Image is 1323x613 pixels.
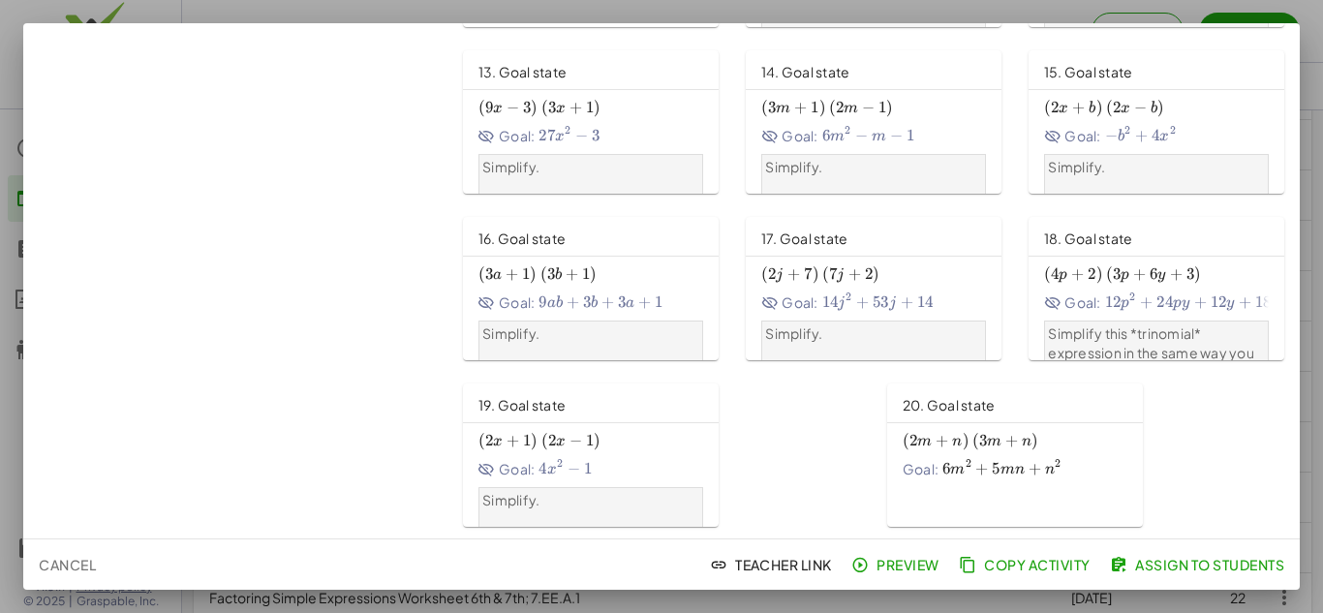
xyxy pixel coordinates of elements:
[909,431,917,450] span: 2
[1044,294,1061,312] i: Goal State is hidden.
[594,98,600,117] span: )
[1194,292,1207,312] span: +
[901,292,913,312] span: +
[522,264,530,284] span: 1
[618,292,626,312] span: 3
[768,98,776,117] span: 3
[1152,126,1159,145] span: 4
[555,267,562,283] span: b
[591,295,598,311] span: b
[1055,456,1061,470] span: 2
[950,462,965,477] span: m
[478,461,496,478] i: Goal State is hidden.
[1045,462,1055,477] span: n
[507,98,519,117] span: −
[992,459,1000,478] span: 5
[548,431,556,450] span: 2
[1140,292,1153,312] span: +
[845,123,850,137] span: 2
[1239,292,1251,312] span: +
[538,126,555,145] span: 27
[507,431,519,450] span: +
[822,264,829,284] span: (
[548,98,556,117] span: 3
[917,434,932,449] span: m
[1170,123,1176,137] span: 2
[566,264,578,284] span: +
[547,462,557,477] span: x
[584,459,592,478] span: 1
[1044,292,1101,313] span: Goal:
[862,98,875,117] span: −
[1106,264,1113,284] span: (
[822,292,839,312] span: 14
[482,324,698,344] p: Simplify.
[714,556,832,573] span: Teacher Link
[1000,462,1026,477] span: mn
[556,434,566,449] span: x
[1029,217,1288,360] a: 18. Goal stateGoal:Simplify this *trinomial* expression in the same way you have multiplied the b...
[485,264,493,284] span: 3
[478,126,536,146] span: Goal:
[829,264,837,284] span: 7
[478,292,536,313] span: Goal:
[838,295,845,311] span: j
[1121,267,1129,283] span: p
[1121,101,1130,116] span: x
[1106,98,1113,117] span: (
[485,431,493,450] span: 2
[768,264,776,284] span: 2
[506,264,518,284] span: +
[1072,98,1085,117] span: +
[478,294,496,312] i: Goal State is hidden.
[776,101,790,116] span: m
[761,230,848,247] span: 17. Goal state
[890,126,903,145] span: −
[1157,98,1164,117] span: )
[1106,547,1292,582] button: Assign to Students
[856,292,869,312] span: +
[541,98,548,117] span: (
[478,98,485,117] span: (
[1044,126,1101,146] span: Goal:
[1113,264,1121,284] span: 3
[836,98,844,117] span: 2
[1105,292,1122,312] span: 12
[531,98,538,117] span: )
[1029,459,1041,478] span: +
[761,63,850,80] span: 14. Goal state
[478,459,536,479] span: Goal:
[1133,264,1146,284] span: +
[538,459,546,478] span: 4
[31,547,104,582] button: Cancel
[813,264,819,284] span: )
[1194,264,1201,284] span: )
[478,230,567,247] span: 16. Goal state
[1170,264,1183,284] span: +
[873,292,889,312] span: 53
[1124,123,1130,137] span: 2
[1029,50,1288,194] a: 15. Goal stateGoal:Simplify.
[530,264,537,284] span: )
[979,431,987,450] span: 3
[963,556,1091,573] span: Copy Activity
[1121,295,1129,311] span: p
[903,459,938,479] span: Goal:
[1151,101,1157,116] span: b
[830,129,845,144] span: m
[972,431,979,450] span: (
[903,431,909,450] span: (
[547,295,564,311] span: ab
[463,217,723,360] a: 16. Goal stateGoal:Simplify.
[1059,101,1068,116] span: x
[811,98,818,117] span: 1
[987,434,1001,449] span: m
[1048,158,1264,177] p: Simplify.
[746,217,1005,360] a: 17. Goal stateGoal:Simplify.
[478,63,568,80] span: 13. Goal state
[582,264,590,284] span: 1
[847,547,947,582] a: Preview
[966,456,971,470] span: 2
[538,292,546,312] span: 9
[848,264,861,284] span: +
